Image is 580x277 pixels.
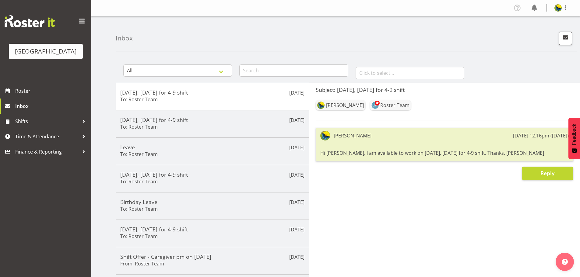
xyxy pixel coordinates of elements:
[568,118,580,159] button: Feedback - Show survey
[320,131,330,140] img: gemma-hall22491374b5f274993ff8414464fec47f.png
[120,124,158,130] h6: To: Roster Team
[289,199,304,206] p: [DATE]
[15,132,79,141] span: Time & Attendance
[15,147,79,156] span: Finance & Reporting
[289,144,304,151] p: [DATE]
[120,171,304,178] h5: [DATE], [DATE] for 4-9 shift
[120,116,304,123] h5: [DATE], [DATE] for 4-9 shift
[120,199,304,205] h5: Birthday Leave
[15,117,79,126] span: Shifts
[15,86,88,95] span: Roster
[15,47,77,56] div: [GEOGRAPHIC_DATA]
[116,35,133,42] h4: Inbox
[239,64,348,77] input: Search
[316,86,573,93] h5: Subject: [DATE], [DATE] for 4-9 shift
[540,169,554,177] span: Reply
[120,253,304,260] h5: Shift Offer - Caregiver pm on [DATE]
[334,132,371,139] div: [PERSON_NAME]
[320,148,569,158] div: Hi [PERSON_NAME], I am available to work on [DATE], [DATE] for 4-9 shift. Thanks, [PERSON_NAME]
[289,116,304,124] p: [DATE]
[554,4,562,12] img: gemma-hall22491374b5f274993ff8414464fec47f.png
[120,233,158,239] h6: To: Roster Team
[120,261,164,267] h6: From: Roster Team
[120,89,304,96] h5: [DATE], [DATE] for 4-9 shift
[120,206,158,212] h6: To: Roster Team
[5,15,55,27] img: Rosterit website logo
[562,259,568,265] img: help-xxl-2.png
[380,102,410,109] div: Roster Team
[289,89,304,96] p: [DATE]
[289,171,304,178] p: [DATE]
[371,102,379,109] img: lesley-mckenzie127.jpg
[326,102,364,109] div: [PERSON_NAME]
[571,124,577,145] span: Feedback
[120,151,158,157] h6: To: Roster Team
[120,144,304,151] h5: Leave
[120,226,304,233] h5: [DATE], [DATE] for 4-9 shift
[120,96,158,102] h6: To: Roster Team
[317,102,325,109] img: gemma-hall22491374b5f274993ff8414464fec47f.png
[15,102,88,111] span: Inbox
[356,67,464,79] input: Click to select...
[513,132,569,139] div: [DATE] 12:16pm ([DATE])
[289,226,304,233] p: [DATE]
[522,167,573,180] button: Reply
[120,178,158,185] h6: To: Roster Team
[289,253,304,261] p: [DATE]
